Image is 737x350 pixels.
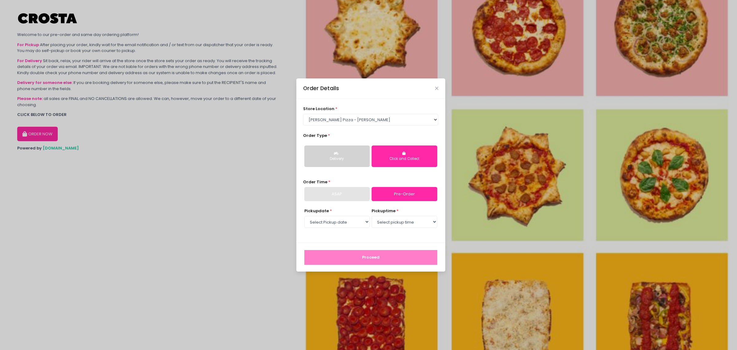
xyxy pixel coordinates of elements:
[304,208,329,214] span: Pickup date
[435,87,438,90] button: Close
[303,133,327,138] span: Order Type
[303,84,339,92] div: Order Details
[372,145,437,167] button: Click and Collect
[309,156,365,162] div: Delivery
[372,187,437,201] a: Pre-Order
[303,179,327,185] span: Order Time
[304,250,437,265] button: Proceed
[304,145,370,167] button: Delivery
[303,106,334,112] span: store location
[376,156,433,162] div: Click and Collect
[372,208,396,214] span: pickup time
